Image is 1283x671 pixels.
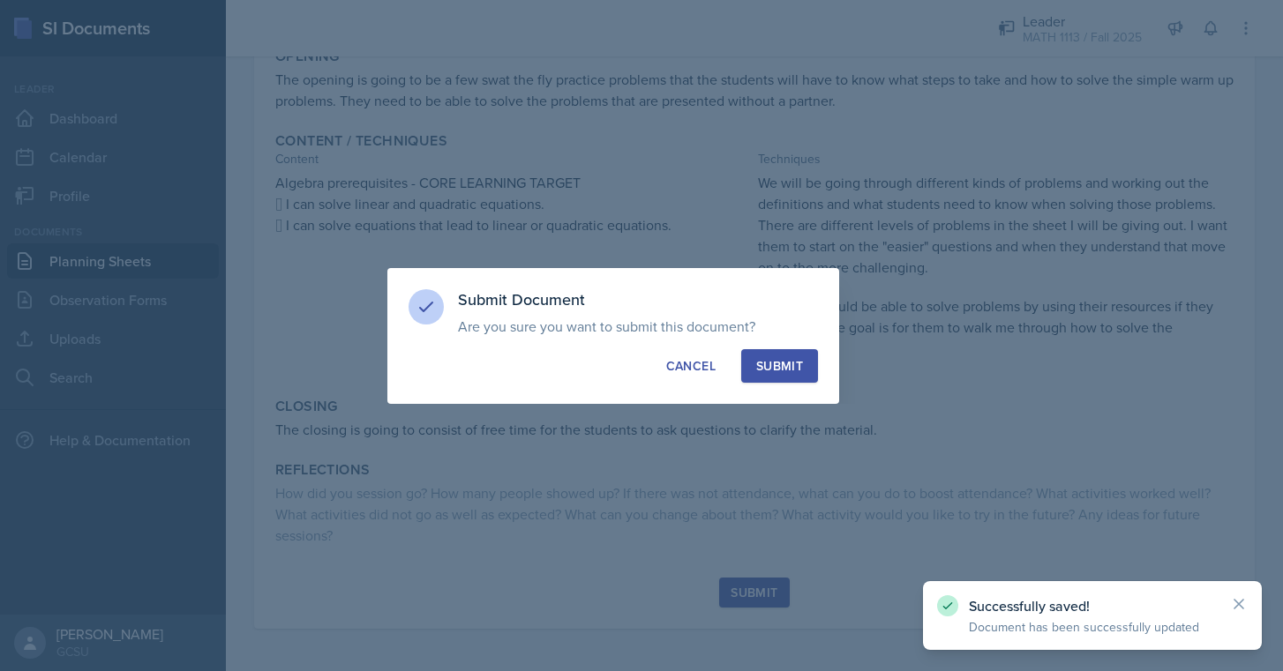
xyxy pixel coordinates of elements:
button: Submit [741,349,818,383]
p: Successfully saved! [969,597,1216,615]
h3: Submit Document [458,289,818,310]
p: Document has been successfully updated [969,618,1216,636]
div: Submit [756,357,803,375]
p: Are you sure you want to submit this document? [458,317,818,335]
button: Cancel [651,349,731,383]
div: Cancel [666,357,716,375]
